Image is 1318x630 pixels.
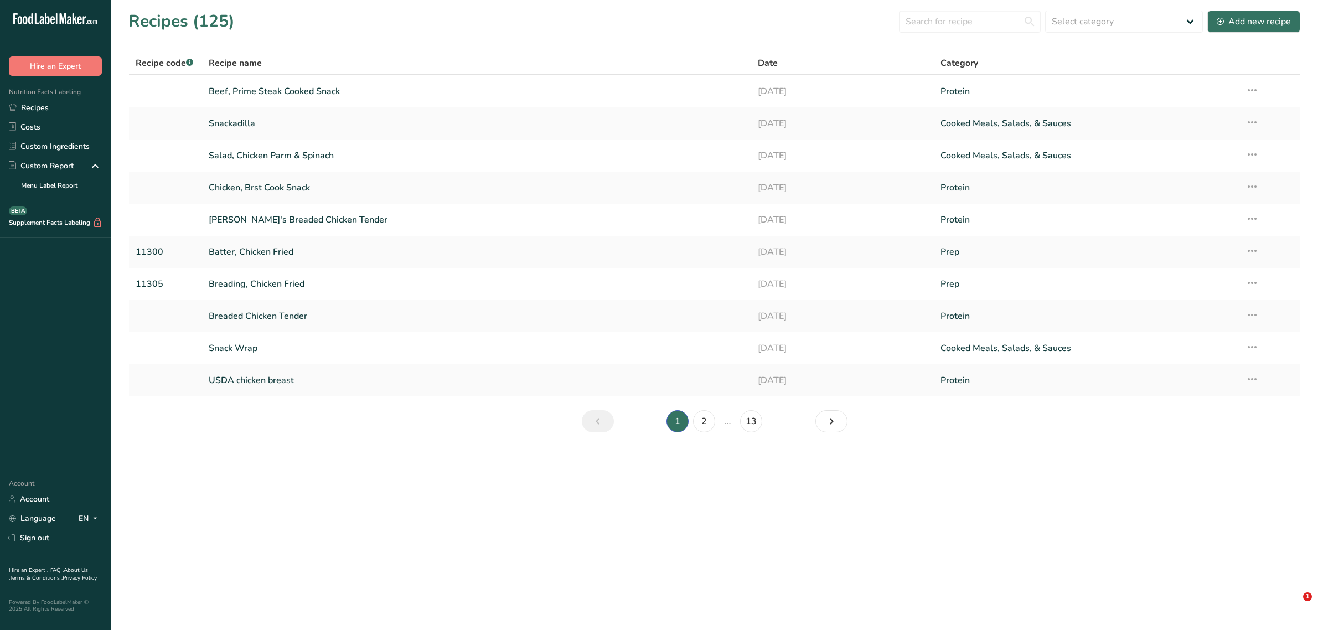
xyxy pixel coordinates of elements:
[9,566,48,574] a: Hire an Expert .
[209,369,744,392] a: USDA chicken breast
[136,57,193,69] span: Recipe code
[758,369,927,392] a: [DATE]
[940,240,1232,264] a: Prep
[899,11,1041,33] input: Search for recipe
[758,304,927,328] a: [DATE]
[758,337,927,360] a: [DATE]
[940,304,1232,328] a: Protein
[9,160,74,172] div: Custom Report
[740,410,762,432] a: Page 13.
[9,574,63,582] a: Terms & Conditions .
[209,240,744,264] a: Batter, Chicken Fried
[209,56,262,70] span: Recipe name
[940,208,1232,231] a: Protein
[50,566,64,574] a: FAQ .
[9,206,27,215] div: BETA
[209,80,744,103] a: Beef, Prime Steak Cooked Snack
[1303,592,1312,601] span: 1
[940,112,1232,135] a: Cooked Meals, Salads, & Sauces
[209,208,744,231] a: [PERSON_NAME]'s Breaded Chicken Tender
[9,599,102,612] div: Powered By FoodLabelMaker © 2025 All Rights Reserved
[693,410,715,432] a: Page 2.
[940,80,1232,103] a: Protein
[758,112,927,135] a: [DATE]
[940,337,1232,360] a: Cooked Meals, Salads, & Sauces
[128,9,235,34] h1: Recipes (125)
[1217,15,1291,28] div: Add new recipe
[63,574,97,582] a: Privacy Policy
[940,144,1232,167] a: Cooked Meals, Salads, & Sauces
[940,56,978,70] span: Category
[1280,592,1307,619] iframe: Intercom live chat
[209,337,744,360] a: Snack Wrap
[209,304,744,328] a: Breaded Chicken Tender
[209,176,744,199] a: Chicken, Brst Cook Snack
[758,176,927,199] a: [DATE]
[209,144,744,167] a: Salad, Chicken Parm & Spinach
[9,56,102,76] button: Hire an Expert
[940,272,1232,296] a: Prep
[940,176,1232,199] a: Protein
[209,272,744,296] a: Breading, Chicken Fried
[9,509,56,528] a: Language
[758,208,927,231] a: [DATE]
[940,369,1232,392] a: Protein
[209,112,744,135] a: Snackadilla
[582,410,614,432] a: Previous page
[136,272,195,296] a: 11305
[9,566,88,582] a: About Us .
[136,240,195,264] a: 11300
[758,144,927,167] a: [DATE]
[815,410,847,432] a: Next page
[758,272,927,296] a: [DATE]
[1207,11,1300,33] button: Add new recipe
[758,240,927,264] a: [DATE]
[758,80,927,103] a: [DATE]
[758,56,778,70] span: Date
[79,512,102,525] div: EN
